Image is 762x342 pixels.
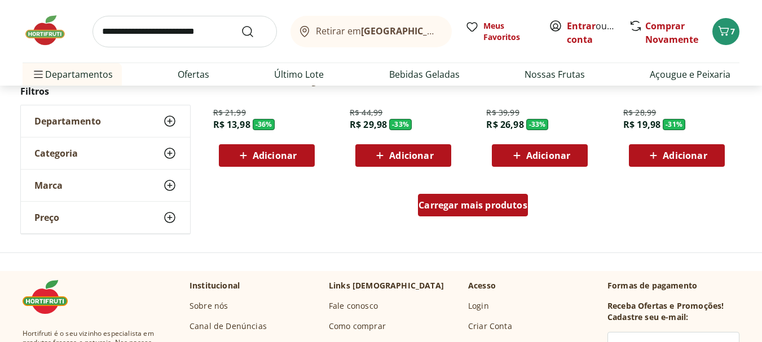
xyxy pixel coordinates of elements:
span: R$ 21,99 [213,107,246,118]
input: search [93,16,277,47]
span: R$ 26,98 [486,118,523,131]
p: Links [DEMOGRAPHIC_DATA] [329,280,444,291]
span: - 33 % [389,119,412,130]
a: Criar conta [567,20,629,46]
span: Adicionar [253,151,297,160]
span: Marca [34,180,63,191]
button: Carrinho [712,18,739,45]
span: - 36 % [253,119,275,130]
button: Submit Search [241,25,268,38]
button: Marca [21,170,190,201]
h3: Receba Ofertas e Promoções! [607,300,724,312]
button: Categoria [21,137,190,169]
button: Retirar em[GEOGRAPHIC_DATA]/[GEOGRAPHIC_DATA] [290,16,452,47]
span: Retirar em [316,26,441,36]
h3: Cadastre seu e-mail: [607,312,688,323]
b: [GEOGRAPHIC_DATA]/[GEOGRAPHIC_DATA] [361,25,551,37]
span: R$ 29,98 [350,118,387,131]
button: Adicionar [355,144,451,167]
button: Departamento [21,105,190,137]
span: Preço [34,212,59,223]
span: Categoria [34,148,78,159]
span: Adicionar [389,151,433,160]
a: Entrar [567,20,596,32]
span: ou [567,19,617,46]
a: Último Lote [274,68,324,81]
span: R$ 28,99 [623,107,656,118]
p: Institucional [190,280,240,291]
a: Fale conosco [329,300,378,312]
a: Carregar mais produtos [418,194,528,221]
span: Adicionar [663,151,707,160]
span: Departamento [34,116,101,127]
span: - 33 % [526,119,549,130]
span: Meus Favoritos [483,20,535,43]
button: Preço [21,202,190,233]
span: R$ 13,98 [213,118,250,131]
a: Como comprar [329,321,386,332]
img: Hortifruti [23,14,79,47]
h2: Filtros [20,80,191,103]
a: Bebidas Geladas [389,68,460,81]
span: Adicionar [526,151,570,160]
button: Menu [32,61,45,88]
span: Carregar mais produtos [419,201,527,210]
span: Departamentos [32,61,113,88]
a: Sobre nós [190,300,228,312]
a: Açougue e Peixaria [650,68,730,81]
button: Adicionar [492,144,588,167]
span: R$ 44,99 [350,107,382,118]
a: Criar Conta [468,321,512,332]
a: Nossas Frutas [525,68,585,81]
span: - 31 % [663,119,685,130]
span: R$ 19,98 [623,118,660,131]
a: Ofertas [178,68,209,81]
span: R$ 39,99 [486,107,519,118]
p: Acesso [468,280,496,291]
button: Adicionar [629,144,725,167]
a: Login [468,300,489,312]
img: Hortifruti [23,280,79,314]
a: Meus Favoritos [465,20,535,43]
a: Comprar Novamente [645,20,698,46]
p: Formas de pagamento [607,280,739,291]
button: Adicionar [219,144,315,167]
a: Canal de Denúncias [190,321,267,332]
span: 7 [730,26,735,37]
